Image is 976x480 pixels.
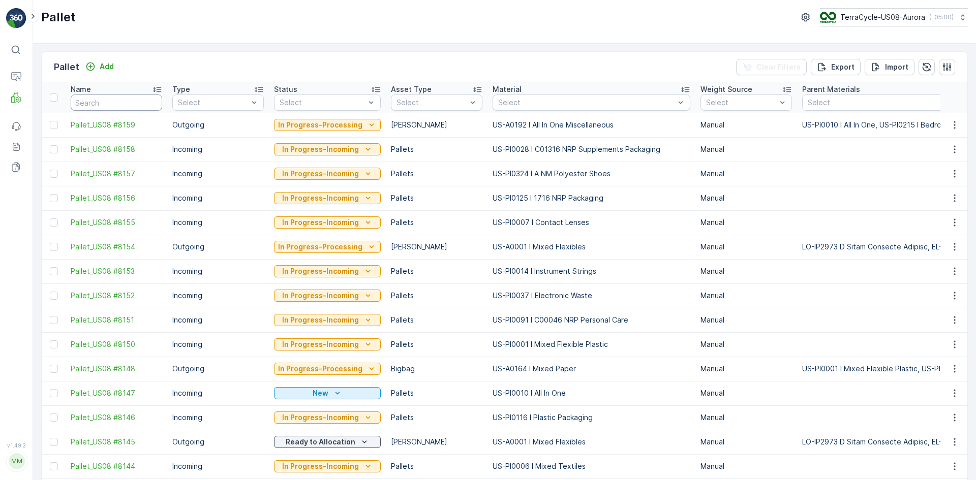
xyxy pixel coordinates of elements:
[282,144,359,154] p: In Progress-Incoming
[41,9,76,25] p: Pallet
[386,454,487,478] td: Pallets
[391,84,432,94] p: Asset Type
[50,462,58,470] div: Toggle Row Selected
[282,169,359,179] p: In Progress-Incoming
[6,8,26,28] img: logo
[71,412,162,423] a: Pallet_US08 #8146
[695,210,797,235] td: Manual
[487,113,695,137] td: US-A0192 I All In One Miscellaneous
[386,137,487,162] td: Pallets
[493,84,522,94] p: Material
[282,461,359,471] p: In Progress-Incoming
[695,357,797,381] td: Manual
[282,266,359,276] p: In Progress-Incoming
[487,235,695,259] td: US-A0001 I Mixed Flexibles
[487,162,695,186] td: US-PI0324 I A NM Polyester Shoes
[71,120,162,130] a: Pallet_US08 #8159
[167,162,269,186] td: Incoming
[50,340,58,348] div: Toggle Row Selected
[71,169,162,179] a: Pallet_US08 #8157
[695,186,797,210] td: Manual
[71,266,162,276] a: Pallet_US08 #8153
[695,430,797,454] td: Manual
[274,265,381,277] button: In Progress-Incoming
[100,61,114,72] p: Add
[274,192,381,204] button: In Progress-Incoming
[282,339,359,349] p: In Progress-Incoming
[167,454,269,478] td: Incoming
[274,143,381,155] button: In Progress-Incoming
[811,59,861,75] button: Export
[71,291,162,301] a: Pallet_US08 #8152
[6,451,26,472] button: MM
[865,59,914,75] button: Import
[71,94,162,111] input: Search
[50,145,58,153] div: Toggle Row Selected
[929,13,954,21] p: ( -05:00 )
[274,314,381,326] button: In Progress-Incoming
[71,364,162,374] span: Pallet_US08 #8148
[706,98,776,108] p: Select
[172,84,190,94] p: Type
[386,210,487,235] td: Pallets
[695,283,797,308] td: Manual
[820,8,968,26] button: TerraCycle-US08-Aurora(-05:00)
[50,438,58,446] div: Toggle Row Selected
[487,332,695,357] td: US-PI0001 I Mixed Flexible Plastic
[167,430,269,454] td: Outgoing
[282,315,359,325] p: In Progress-Incoming
[274,241,381,253] button: In Progress-Processing
[9,453,25,469] div: MM
[71,144,162,154] a: Pallet_US08 #8158
[274,84,297,94] p: Status
[50,121,58,129] div: Toggle Row Selected
[386,162,487,186] td: Pallets
[274,119,381,131] button: In Progress-Processing
[71,339,162,349] span: Pallet_US08 #8150
[386,405,487,430] td: Pallets
[274,387,381,399] button: New
[282,291,359,301] p: In Progress-Incoming
[81,60,118,73] button: Add
[71,461,162,471] span: Pallet_US08 #8144
[487,405,695,430] td: US-PI0116 I Plastic Packaging
[274,216,381,229] button: In Progress-Incoming
[487,186,695,210] td: US-PI0125 I 1716 NRP Packaging
[167,405,269,430] td: Incoming
[274,290,381,302] button: In Progress-Incoming
[820,12,836,23] img: image_ci7OI47.png
[840,12,925,22] p: TerraCycle-US08-Aurora
[386,430,487,454] td: [PERSON_NAME]
[487,381,695,405] td: US-PI0010 I All In One
[487,357,695,381] td: US-A0164 I Mixed Paper
[71,315,162,325] span: Pallet_US08 #8151
[71,437,162,447] a: Pallet_US08 #8145
[274,168,381,180] button: In Progress-Incoming
[167,186,269,210] td: Incoming
[396,98,467,108] p: Select
[50,389,58,397] div: Toggle Row Selected
[286,437,355,447] p: Ready to Allocation
[386,308,487,332] td: Pallets
[178,98,248,108] p: Select
[50,413,58,422] div: Toggle Row Selected
[386,235,487,259] td: [PERSON_NAME]
[274,363,381,375] button: In Progress-Processing
[71,388,162,398] a: Pallet_US08 #8147
[282,193,359,203] p: In Progress-Incoming
[386,381,487,405] td: Pallets
[50,243,58,251] div: Toggle Row Selected
[167,381,269,405] td: Incoming
[386,283,487,308] td: Pallets
[386,259,487,283] td: Pallets
[282,412,359,423] p: In Progress-Incoming
[487,210,695,235] td: US-PI0007 I Contact Lenses
[695,454,797,478] td: Manual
